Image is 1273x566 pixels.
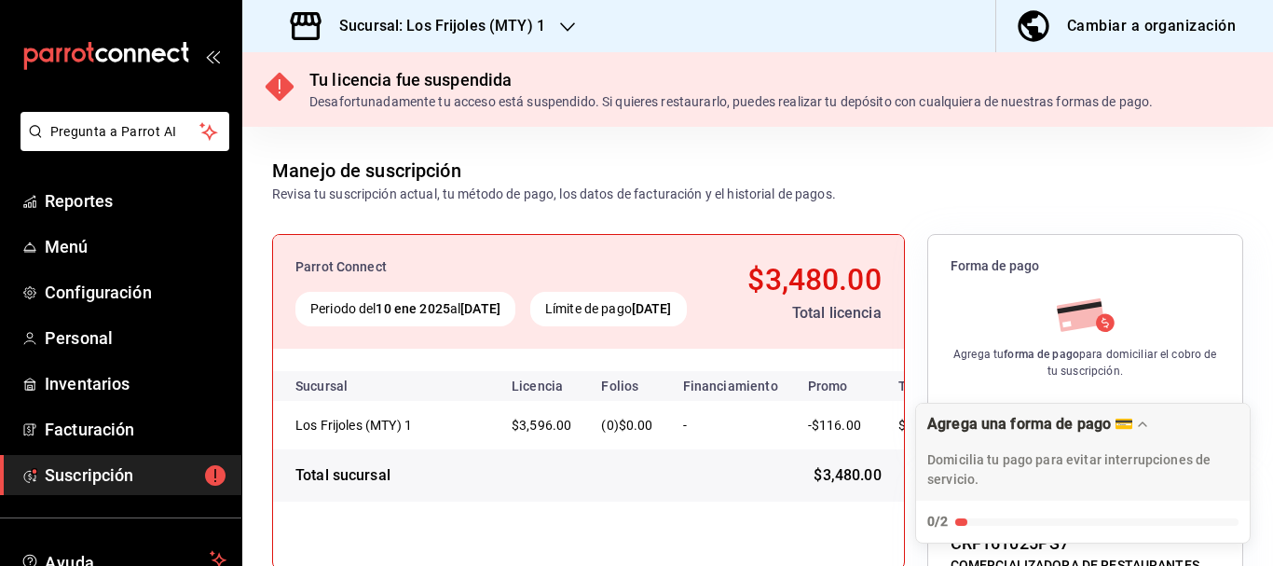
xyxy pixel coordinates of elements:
div: 0/2 [927,512,948,531]
span: Forma de pago [951,257,1220,275]
th: Total [876,371,988,401]
span: $0.00 [619,418,653,433]
strong: forma de pago [1004,348,1079,361]
span: $3,480.00 [898,418,958,433]
div: Parrot Connect [295,257,710,277]
div: Desafortunadamente tu acceso está suspendido. Si quieres restaurarlo, puedes realizar tu depósito... [309,92,1153,112]
div: Los Frijoles (MTY) 1 [295,416,482,435]
span: Inventarios [45,371,226,396]
p: Domicilia tu pago para evitar interrupciones de servicio. [927,450,1239,490]
div: Manejo de suscripción [272,157,461,185]
button: Expand Checklist [916,404,1250,543]
a: Pregunta a Parrot AI [13,135,229,155]
span: Reportes [45,188,226,214]
strong: [DATE] [460,301,500,316]
div: Agrega una forma de pago 💳 [927,415,1133,433]
div: Revisa tu suscripción actual, tu método de pago, los datos de facturación y el historial de pagos. [272,185,836,204]
div: Total sucursal [295,464,390,487]
th: Financiamiento [668,371,793,401]
span: Configuración [45,280,226,305]
span: Pregunta a Parrot AI [50,122,200,142]
div: Total licencia [725,302,882,324]
div: Periodo del al [295,292,515,326]
button: open_drawer_menu [205,48,220,63]
div: Drag to move checklist [916,404,1250,501]
div: Límite de pago [530,292,687,326]
h3: Sucursal: Los Frijoles (MTY) 1 [324,15,545,37]
span: -$116.00 [808,418,861,433]
span: $3,596.00 [512,418,571,433]
span: Suscripción [45,462,226,488]
th: Promo [793,371,876,401]
th: Folios [586,371,667,401]
span: Facturación [45,417,226,442]
span: $3,480.00 [814,464,881,487]
strong: 10 ene 2025 [376,301,449,316]
td: (0) [586,401,667,449]
div: Agrega una forma de pago 💳 [915,403,1251,544]
button: Pregunta a Parrot AI [21,112,229,151]
span: $3,480.00 [747,262,881,297]
th: Licencia [497,371,586,401]
div: Sucursal [295,379,398,393]
span: Personal [45,325,226,351]
div: Agrega tu para domiciliar el cobro de tu suscripción. [951,346,1220,380]
span: Menú [45,234,226,259]
div: Tu licencia fue suspendida [309,67,1153,92]
strong: [DATE] [632,301,672,316]
div: Cambiar a organización [1067,13,1236,39]
td: - [668,401,793,449]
